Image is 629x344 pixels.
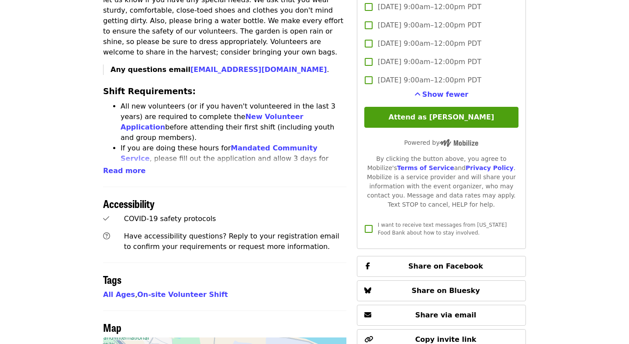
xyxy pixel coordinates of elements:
div: COVID-19 safety protocols [124,214,346,224]
span: Tags [103,272,121,287]
a: Terms of Service [397,164,454,171]
div: By clicking the button above, you agree to Mobilize's and . Mobilize is a service provider and wi... [364,154,518,209]
strong: Shift Requirements: [103,87,196,96]
a: On-site Volunteer Shift [137,290,228,299]
span: I want to receive text messages from [US_STATE] Food Bank about how to stay involved. [378,222,507,236]
span: , [103,290,137,299]
span: Share on Facebook [408,262,483,270]
button: See more timeslots [415,89,469,100]
i: check icon [103,215,109,223]
button: Share on Facebook [357,256,526,277]
li: If you are doing these hours for , please fill out the application and allow 3 days for approval.... [121,143,346,185]
span: Read more [103,167,145,175]
button: Share via email [357,305,526,326]
img: Powered by Mobilize [439,139,478,147]
span: [DATE] 9:00am–12:00pm PDT [378,20,481,31]
li: All new volunteers (or if you haven't volunteered in the last 3 years) are required to complete t... [121,101,346,143]
a: [EMAIL_ADDRESS][DOMAIN_NAME] [190,65,327,74]
span: Share on Bluesky [411,286,480,295]
span: Show fewer [422,90,469,99]
span: Have accessibility questions? Reply to your registration email to confirm your requirements or re... [124,232,339,251]
button: Read more [103,166,145,176]
span: Share via email [415,311,477,319]
span: Accessibility [103,196,155,211]
button: Share on Bluesky [357,280,526,301]
span: Map [103,320,121,335]
span: Powered by [404,139,478,146]
button: Attend as [PERSON_NAME] [364,107,518,128]
a: All Ages [103,290,135,299]
a: Mandated Community Service [121,144,318,163]
strong: Any questions email [111,65,327,74]
a: Privacy Policy [466,164,514,171]
i: question-circle icon [103,232,110,240]
span: Copy invite link [415,335,476,344]
span: [DATE] 9:00am–12:00pm PDT [378,57,481,67]
p: . [111,65,346,75]
span: [DATE] 9:00am–12:00pm PDT [378,75,481,85]
span: [DATE] 9:00am–12:00pm PDT [378,2,481,12]
span: [DATE] 9:00am–12:00pm PDT [378,38,481,49]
